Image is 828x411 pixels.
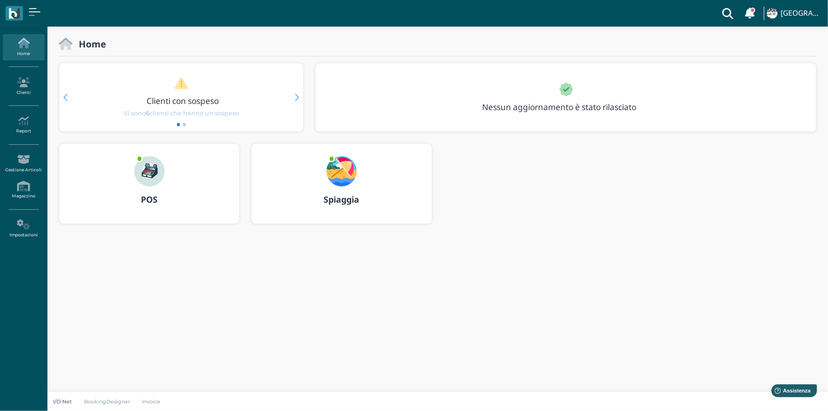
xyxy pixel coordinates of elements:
img: logo [9,8,19,19]
a: Report [3,112,44,138]
a: ... Spiaggia [251,143,432,235]
span: Assistenza [28,8,63,15]
a: Clienti con sospeso Vi sono6clienti che hanno un sospeso [77,77,285,118]
img: ... [134,156,165,187]
a: ... POS [59,143,240,235]
img: ... [326,156,357,187]
b: POS [141,194,158,205]
b: 6 [146,110,149,117]
span: Vi sono clienti che hanno un sospeso [123,109,239,118]
h3: Clienti con sospeso [79,96,287,105]
a: Gestione Articoli [3,150,44,177]
div: Previous slide [63,94,67,101]
div: 1 / 1 [316,63,816,131]
h3: Nessun aggiornamento è stato rilasciato [476,103,658,112]
div: 1 / 2 [59,63,303,131]
b: Spiaggia [324,194,359,205]
h2: Home [73,39,106,49]
iframe: Help widget launcher [761,382,820,403]
h4: [GEOGRAPHIC_DATA] [781,9,822,18]
a: Home [3,34,44,60]
div: Next slide [295,94,299,101]
a: Clienti [3,73,44,99]
a: ... [GEOGRAPHIC_DATA] [765,2,822,25]
img: ... [767,8,777,19]
a: Impostazioni [3,215,44,242]
a: Magazzino [3,177,44,203]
